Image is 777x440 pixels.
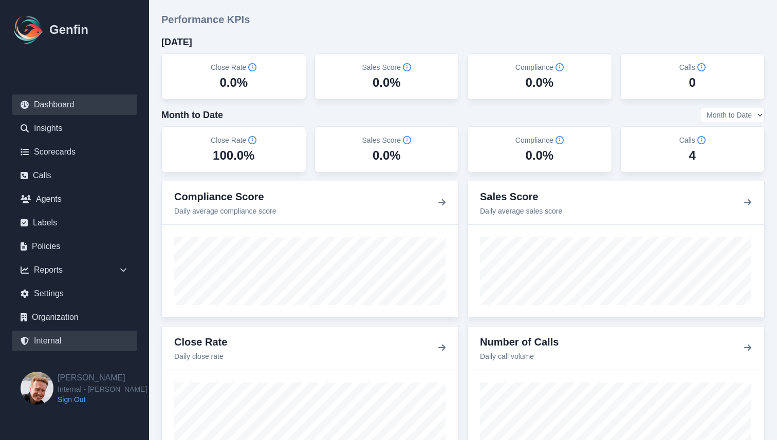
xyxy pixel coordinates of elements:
h3: Performance KPIs [161,12,250,27]
div: 0.0% [373,74,401,91]
h5: Calls [679,62,706,72]
h5: Close Rate [211,62,256,72]
h1: Genfin [49,22,88,38]
button: View details [438,197,446,209]
span: Info [697,136,706,144]
p: Daily close rate [174,351,227,361]
h3: Sales Score [480,189,562,204]
h3: Close Rate [174,335,227,349]
span: Internal - [PERSON_NAME] [58,384,147,394]
h5: Sales Score [362,135,411,145]
a: Policies [12,236,137,257]
h5: Close Rate [211,135,256,145]
a: Internal [12,331,137,351]
div: 0.0% [219,74,248,91]
button: View details [744,197,752,209]
span: Info [697,63,706,71]
div: 0 [689,74,696,91]
h5: Compliance [515,62,564,72]
a: Labels [12,213,137,233]
p: Daily average compliance score [174,206,276,216]
h4: [DATE] [161,35,192,49]
a: Scorecards [12,142,137,162]
img: Logo [12,13,45,46]
img: Brian Dunagan [21,372,53,405]
a: Calls [12,165,137,186]
a: Agents [12,189,137,209]
button: View details [438,342,446,354]
h3: Number of Calls [480,335,559,349]
span: Info [403,63,411,71]
h5: Sales Score [362,62,411,72]
div: 0.0% [525,74,553,91]
div: 100.0% [213,147,254,164]
h5: Compliance [515,135,564,145]
span: Info [556,136,564,144]
button: View details [744,342,752,354]
span: Info [248,63,256,71]
a: Sign Out [58,394,147,405]
h3: Compliance Score [174,189,276,204]
span: Info [556,63,564,71]
a: Organization [12,307,137,328]
h2: [PERSON_NAME] [58,372,147,384]
h4: Month to Date [161,108,223,122]
h5: Calls [679,135,706,145]
p: Daily average sales score [480,206,562,216]
span: Info [248,136,256,144]
div: 0.0% [373,147,401,164]
a: Dashboard [12,94,137,115]
a: Settings [12,283,137,304]
div: 4 [689,147,696,164]
div: Reports [12,260,137,280]
div: 0.0% [525,147,553,164]
a: Insights [12,118,137,139]
p: Daily call volume [480,351,559,361]
span: Info [403,136,411,144]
